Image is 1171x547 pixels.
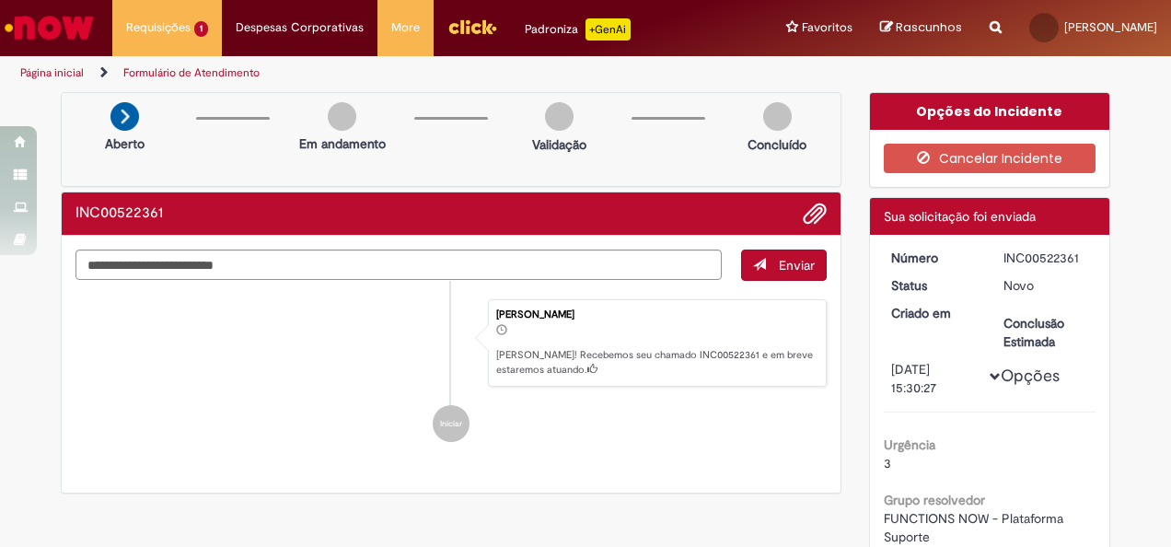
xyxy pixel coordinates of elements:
[803,202,827,226] button: Adicionar anexos
[763,102,792,131] img: img-circle-grey.png
[545,102,574,131] img: img-circle-grey.png
[525,18,631,41] div: Padroniza
[884,208,1036,225] span: Sua solicitação foi enviada
[105,134,145,153] p: Aberto
[896,18,962,36] span: Rascunhos
[20,65,84,80] a: Página inicial
[123,65,260,80] a: Formulário de Atendimento
[891,360,977,397] div: [DATE] 15:30:27
[110,102,139,131] img: arrow-next.png
[75,299,827,388] li: Bianca Peichoto
[802,18,852,37] span: Favoritos
[884,144,1096,173] button: Cancelar Incidente
[884,492,985,508] b: Grupo resolvedor
[532,135,586,154] p: Validação
[884,455,891,471] span: 3
[447,13,497,41] img: click_logo_yellow_360x200.png
[1003,249,1089,267] div: INC00522361
[391,18,420,37] span: More
[877,276,991,295] dt: Status
[496,309,817,320] div: [PERSON_NAME]
[870,93,1110,130] div: Opções do Incidente
[14,56,767,90] ul: Trilhas de página
[496,348,817,377] p: [PERSON_NAME]! Recebemos seu chamado INC00522361 e em breve estaremos atuando.
[75,281,827,461] ul: Histórico de tíquete
[884,510,1067,545] span: FUNCTIONS NOW - Plataforma Suporte
[75,250,722,280] textarea: Digite sua mensagem aqui...
[1003,276,1089,295] div: Novo
[75,205,163,222] h2: INC00522361 Histórico de tíquete
[880,19,962,37] a: Rascunhos
[741,250,827,281] button: Enviar
[877,304,991,322] dt: Criado em
[2,9,97,46] img: ServiceNow
[748,135,806,154] p: Concluído
[779,257,815,273] span: Enviar
[328,102,356,131] img: img-circle-grey.png
[194,21,208,37] span: 1
[1064,19,1157,35] span: [PERSON_NAME]
[585,18,631,41] p: +GenAi
[236,18,364,37] span: Despesas Corporativas
[884,436,935,453] b: Urgência
[299,134,386,153] p: Em andamento
[877,249,991,267] dt: Número
[126,18,191,37] span: Requisições
[990,314,1103,351] dt: Conclusão Estimada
